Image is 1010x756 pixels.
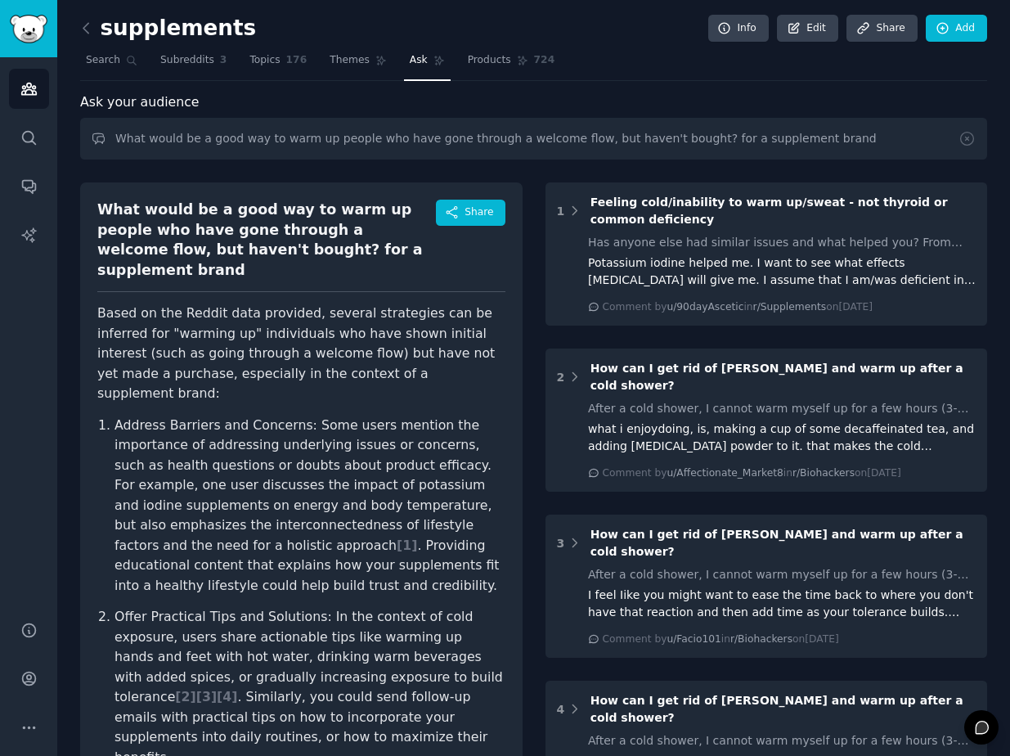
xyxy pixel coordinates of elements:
[80,47,143,81] a: Search
[410,53,428,68] span: Ask
[730,633,792,645] span: r/Biohackers
[97,200,436,280] div: What would be a good way to warm up people who have gone through a welcome flow, but haven't boug...
[667,467,783,479] span: u/Affectionate_Market8
[155,47,232,81] a: Subreddits3
[590,694,963,724] span: How can I get rid of [PERSON_NAME] and warm up after a cold shower?
[534,53,555,68] span: 724
[175,689,195,704] span: [ 2 ]
[753,301,827,313] span: r/Supplements
[436,200,505,226] button: Share
[404,47,451,81] a: Ask
[217,689,237,704] span: [ 4 ]
[667,301,743,313] span: u/90dayAscetic
[114,416,505,596] p: Address Barriers and Concerns: Some users mention the importance of addressing underlying issues ...
[708,15,769,43] a: Info
[603,632,839,647] div: Comment by in on [DATE]
[590,362,963,392] span: How can I get rid of [PERSON_NAME] and warm up after a cold shower?
[557,535,565,552] div: 3
[590,528,963,558] span: How can I get rid of [PERSON_NAME] and warm up after a cold shower?
[97,304,505,404] p: Based on the Reddit data provided, several strategies can be inferred for "warming up" individual...
[465,205,493,220] span: Share
[590,196,948,226] span: Feeling cold/inability to warm up/sweat - not thyroid or common deficiency
[557,203,565,220] div: 1
[588,566,976,583] div: After a cold shower, I cannot warm myself up for a few hours (3-4h). Immediately after showering ...
[588,732,976,749] div: After a cold shower, I cannot warm myself up for a few hours (3-4h). Immediately after showering ...
[160,53,214,68] span: Subreddits
[603,300,873,315] div: Comment by in on [DATE]
[80,92,200,113] span: Ask your audience
[588,421,976,455] div: what i enjoydoing, is, making a cup of some decaffeinated tea, and adding [MEDICAL_DATA] powder t...
[86,53,120,68] span: Search
[846,15,917,43] a: Share
[603,466,901,481] div: Comment by in on [DATE]
[588,234,976,251] div: Has anyone else had similar issues and what helped you? From tests it doesnt seem to be common de...
[220,53,227,68] span: 3
[330,53,370,68] span: Themes
[196,689,217,704] span: [ 3 ]
[80,118,987,160] input: Ask this audience a question...
[588,587,976,621] div: I feel Iike you might want to ease the time back to where you don't have that reaction and then a...
[777,15,838,43] a: Edit
[324,47,393,81] a: Themes
[468,53,511,68] span: Products
[462,47,560,81] a: Products724
[926,15,987,43] a: Add
[557,369,565,386] div: 2
[397,538,417,553] span: [ 1 ]
[249,53,280,68] span: Topics
[667,633,720,645] span: u/Facio101
[588,400,976,417] div: After a cold shower, I cannot warm myself up for a few hours (3-4h). Immediately after showering ...
[10,15,47,43] img: GummySearch logo
[80,16,256,42] h2: supplements
[792,467,855,479] span: r/Biohackers
[588,254,976,289] div: Potassium iodine helped me. I want to see what effects [MEDICAL_DATA] will give me. I assume that...
[286,53,307,68] span: 176
[244,47,312,81] a: Topics176
[557,701,565,718] div: 4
